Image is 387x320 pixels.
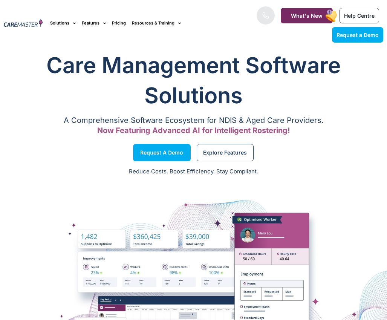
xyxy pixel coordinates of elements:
[4,19,43,28] img: CareMaster Logo
[4,118,383,123] p: A Comprehensive Software Ecosystem for NDIS & Aged Care Providers.
[337,32,379,38] span: Request a Demo
[291,12,323,19] span: What's New
[4,50,383,110] h1: Care Management Software Solutions
[281,8,333,23] a: What's New
[82,11,106,36] a: Features
[140,151,183,155] span: Request a Demo
[112,11,126,36] a: Pricing
[50,11,76,36] a: Solutions
[50,11,246,36] nav: Menu
[344,12,375,19] span: Help Centre
[133,144,191,161] a: Request a Demo
[5,167,382,176] p: Reduce Costs. Boost Efficiency. Stay Compliant.
[97,126,290,135] span: Now Featuring Advanced AI for Intelligent Rostering!
[197,144,254,161] a: Explore Features
[332,27,383,43] a: Request a Demo
[132,11,181,36] a: Resources & Training
[340,8,379,23] a: Help Centre
[203,151,247,155] span: Explore Features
